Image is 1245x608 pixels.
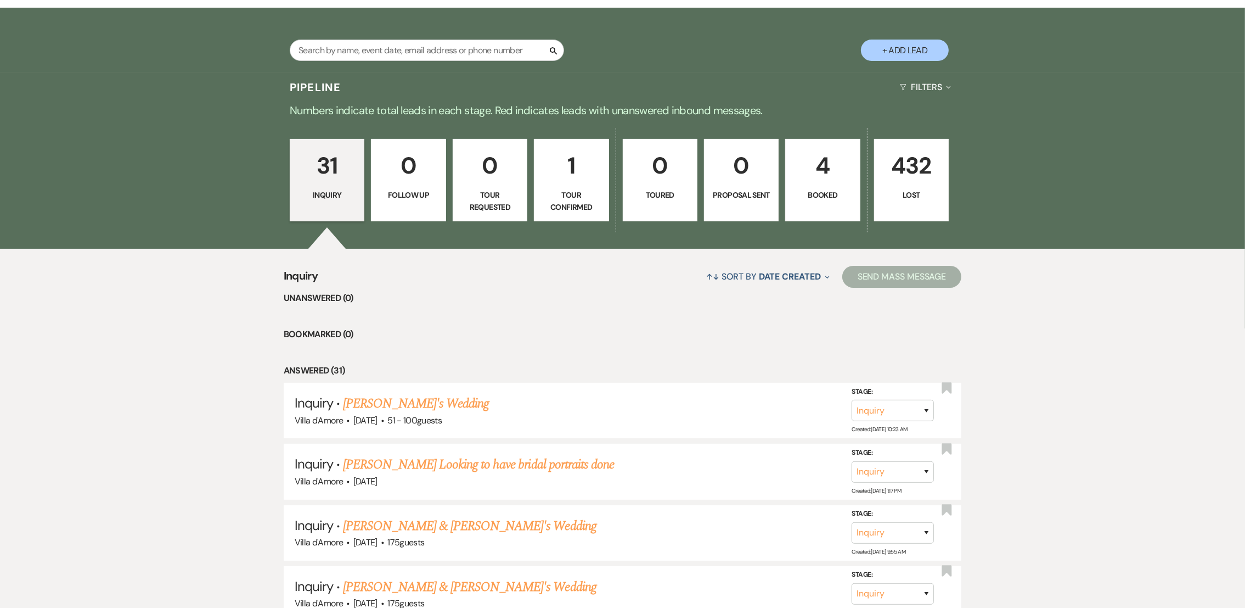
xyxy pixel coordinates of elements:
p: Tour Confirmed [541,189,601,214]
span: Inquiry [295,394,333,411]
a: 0Proposal Sent [704,139,779,221]
p: Follow Up [378,189,438,201]
a: 0Tour Requested [453,139,527,221]
span: Villa d'Amore [295,415,343,426]
a: 0Follow Up [371,139,446,221]
a: [PERSON_NAME] & [PERSON_NAME]'s Wedding [343,577,596,597]
span: [DATE] [353,476,378,487]
p: Toured [630,189,690,201]
label: Stage: [852,386,934,398]
p: 0 [711,147,771,184]
span: Villa d'Amore [295,476,343,487]
span: 175 guests [387,537,424,548]
p: 0 [378,147,438,184]
span: Date Created [759,271,821,282]
label: Stage: [852,569,934,581]
a: [PERSON_NAME] & [PERSON_NAME]'s Wedding [343,516,596,536]
input: Search by name, event date, email address or phone number [290,40,564,61]
span: ↑↓ [706,271,719,282]
li: Answered (31) [284,364,962,378]
p: 1 [541,147,601,184]
p: Lost [881,189,942,201]
a: [PERSON_NAME] Looking to have bridal portraits done [343,455,614,475]
button: Filters [895,72,955,102]
p: Inquiry [297,189,357,201]
span: Created: [DATE] 10:23 AM [852,426,907,433]
span: Inquiry [284,267,318,291]
p: Booked [792,189,853,201]
li: Unanswered (0) [284,291,962,305]
label: Stage: [852,447,934,459]
p: Tour Requested [460,189,520,214]
p: 0 [460,147,520,184]
p: Numbers indicate total leads in each stage. Red indicates leads with unanswered inbound messages. [228,102,1018,119]
button: + Add Lead [861,40,949,61]
span: Inquiry [295,578,333,595]
p: 432 [881,147,942,184]
li: Bookmarked (0) [284,327,962,342]
a: 432Lost [874,139,949,221]
button: Sort By Date Created [702,262,833,291]
p: 0 [630,147,690,184]
a: 4Booked [785,139,860,221]
span: Created: [DATE] 1:17 PM [852,487,901,494]
a: 0Toured [623,139,697,221]
a: 1Tour Confirmed [534,139,609,221]
p: Proposal Sent [711,189,771,201]
p: 31 [297,147,357,184]
button: Send Mass Message [842,266,962,288]
span: [DATE] [353,415,378,426]
h3: Pipeline [290,80,341,95]
span: Inquiry [295,517,333,534]
span: Inquiry [295,455,333,472]
span: Created: [DATE] 9:55 AM [852,548,905,555]
p: 4 [792,147,853,184]
a: 31Inquiry [290,139,364,221]
a: [PERSON_NAME]'s Wedding [343,394,489,414]
span: [DATE] [353,537,378,548]
span: Villa d'Amore [295,537,343,548]
span: 51 - 100 guests [387,415,442,426]
label: Stage: [852,508,934,520]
